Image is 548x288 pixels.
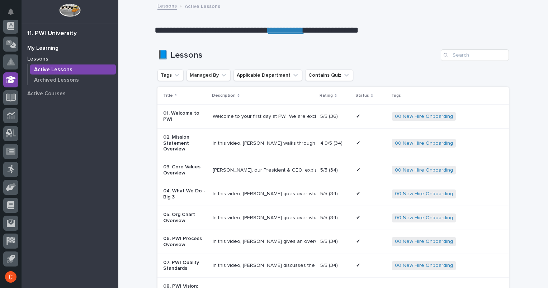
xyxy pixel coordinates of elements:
button: users-avatar [3,269,18,284]
p: Title [163,92,173,100]
button: Applicable Department [233,69,302,81]
img: Workspace Logo [59,4,80,17]
input: Search [441,49,509,61]
a: Active Courses [22,88,118,99]
p: 5/5 (36) [320,112,339,120]
a: Active Lessons [28,64,118,75]
a: 00 New Hire Onboarding [395,140,453,147]
p: Description [212,92,236,100]
p: ✔ [356,189,362,197]
p: ✔ [356,261,362,269]
p: 5/5 (34) [320,189,339,197]
div: 11. PWI University [27,30,77,38]
p: ✔ [356,237,362,245]
div: Welcome to your first day at PWI. We are excited to have you joing the team! [213,114,315,120]
p: Archived Lessons [34,77,79,83]
a: 00 New Hire Onboarding [395,191,453,197]
p: Active Lessons [34,67,72,73]
p: 5/5 (34) [320,213,339,221]
div: In this video, [PERSON_NAME] discusses the standard quality we expect here at PWI. [213,263,315,269]
a: 00 New Hire Onboarding [395,114,453,120]
a: 00 New Hire Onboarding [395,239,453,245]
p: Status [355,92,369,100]
button: Managed By [186,69,231,81]
p: 06. PWI Process Overview [163,236,207,248]
p: 4.9/5 (34) [320,139,344,147]
p: 5/5 (34) [320,261,339,269]
p: 5/5 (34) [320,237,339,245]
div: In this video, [PERSON_NAME] walks through the mission statement of PWI. [213,140,315,147]
button: Contains Quiz [305,69,353,81]
button: Tags [157,69,184,81]
p: 07. PWI Quality Standards [163,260,207,272]
p: My Learning [27,45,58,52]
button: Notifications [3,4,18,19]
p: ✔ [356,166,362,173]
a: Lessons [22,53,118,64]
div: In this video, [PERSON_NAME] goes over what we like to call the "Big 3". This encompasses all of ... [213,191,315,197]
p: 04. What We Do - Big 3 [163,188,207,200]
p: ✔ [356,139,362,147]
p: Active Lessons [185,2,220,10]
div: In this video, [PERSON_NAME] gives an overview of the PWI process from Marketing to Production to... [213,239,315,245]
p: 03. Core Values Overview [163,164,207,176]
p: 01. Welcome to PWI [163,110,207,123]
div: In this video, [PERSON_NAME] goes over what each org chart color represents and explains the role... [213,215,315,221]
p: ✔ [356,112,362,120]
p: Tags [391,92,401,100]
a: 00 New Hire Onboarding [395,263,453,269]
a: Archived Lessons [28,75,118,85]
h1: 📘 Lessons [157,50,438,61]
a: 00 New Hire Onboarding [395,215,453,221]
a: My Learning [22,43,118,53]
p: Active Courses [27,91,66,97]
a: 00 New Hire Onboarding [395,167,453,173]
p: 05. Org Chart Overview [163,212,207,224]
div: [PERSON_NAME], our President & CEO, explains each of the 10 Core Values that PWI lives by day in ... [213,167,315,173]
p: 5/5 (34) [320,166,339,173]
div: Notifications [9,9,18,20]
p: ✔ [356,213,362,221]
p: Rating [320,92,333,100]
p: 02. Mission Statement Overview [163,134,207,152]
a: Lessons [157,1,177,10]
p: Lessons [27,56,48,62]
